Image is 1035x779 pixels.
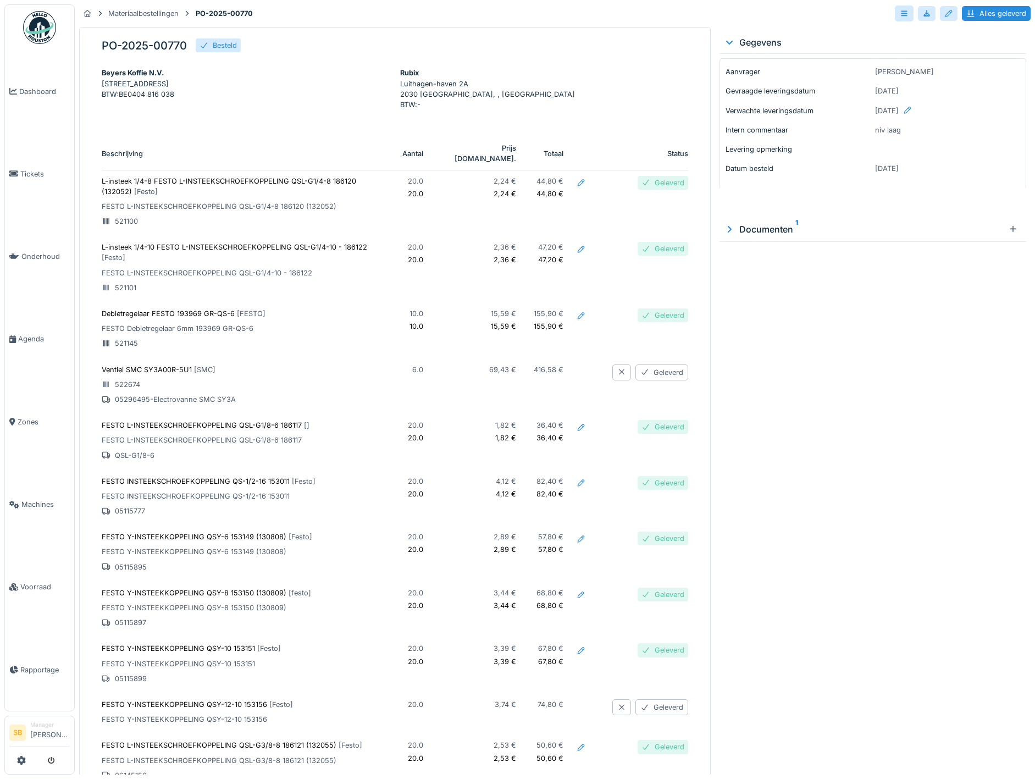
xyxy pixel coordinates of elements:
[5,298,74,380] a: Agenda
[534,420,563,430] p: 36,40 €
[9,725,26,741] li: SB
[400,68,688,78] div: Rubix
[441,176,516,186] p: 2,24 €
[18,334,70,344] span: Agenda
[5,380,74,463] a: Zones
[441,699,516,710] p: 3,74 €
[102,201,385,212] p: FESTO L-INSTEEKSCHROEFKOPPELING QSL-G1/4-8 186120 (132052)
[441,600,516,611] p: 3,44 €
[304,421,309,429] span: [ ]
[269,700,293,709] span: [ Festo ]
[441,255,516,265] p: 2,36 €
[102,89,389,100] p: BTW : BE0404 816 038
[19,86,70,97] span: Dashboard
[402,643,423,654] p: 20.0
[534,433,563,443] p: 36,40 €
[441,656,516,667] p: 3,39 €
[191,8,257,19] strong: PO-2025-00770
[102,68,389,78] div: Beyers Koffie N.V.
[102,450,385,461] p: QSL-G1/8-6
[5,132,74,215] a: Tickets
[30,721,70,744] li: [PERSON_NAME]
[102,476,385,487] p: FESTO INSTEEKSCHROEFKOPPELING QS-1/2-16 153011
[534,532,563,542] p: 57,80 €
[635,699,688,715] div: Geleverd
[441,532,516,542] p: 2,89 €
[20,665,70,675] span: Rapportage
[655,178,684,188] div: Geleverd
[9,721,70,747] a: SB Manager[PERSON_NAME]
[102,394,385,405] p: 05296495-Electrovanne SMC SY3A
[534,600,563,611] p: 68,80 €
[102,546,385,557] p: FESTO Y-INSTEEKKOPPELING QSY-6 153149 (130808)
[289,589,311,597] span: [ festo ]
[441,588,516,598] p: 3,44 €
[213,40,237,51] div: Besteld
[441,489,516,499] p: 4,12 €
[237,310,265,318] span: [ FESTO ]
[724,36,1022,49] div: Gegevens
[726,125,871,135] p: Intern commentaar
[726,106,871,116] p: Verwachte leveringsdatum
[402,364,423,375] p: 6.0
[102,176,385,197] p: L-insteek 1/4-8 FESTO L-INSTEEKSCHROEFKOPPELING QSL-G1/4-8 186120 (132052)
[402,489,423,499] p: 20.0
[102,603,385,613] p: FESTO Y-INSTEEKKOPPELING QSY-8 153150 (130809)
[5,50,74,132] a: Dashboard
[534,255,563,265] p: 47,20 €
[402,600,423,611] p: 20.0
[402,433,423,443] p: 20.0
[102,714,385,725] p: FESTO Y-INSTEEKKOPPELING QSY-12-10 153156
[655,645,684,655] div: Geleverd
[534,189,563,199] p: 44,80 €
[102,39,187,52] h5: PO-2025-00770
[402,189,423,199] p: 20.0
[432,137,525,170] th: Prijs [DOMAIN_NAME].
[5,546,74,628] a: Voorraad
[534,643,563,654] p: 67,80 €
[441,544,516,555] p: 2,89 €
[108,8,179,19] div: Materiaalbestellingen
[339,741,362,749] span: [ Festo ]
[875,67,1020,77] p: [PERSON_NAME]
[534,476,563,487] p: 82,40 €
[441,364,516,375] p: 69,43 €
[402,532,423,542] p: 20.0
[441,242,516,252] p: 2,36 €
[402,255,423,265] p: 20.0
[289,533,312,541] span: [ Festo ]
[635,364,688,380] div: Geleverd
[102,588,385,598] p: FESTO Y-INSTEEKKOPPELING QSY-8 153150 (130809)
[402,753,423,764] p: 20.0
[102,79,389,89] p: [STREET_ADDRESS]
[394,137,432,170] th: Aantal
[875,163,1020,174] p: [DATE]
[441,433,516,443] p: 1,82 €
[795,223,798,236] sup: 1
[534,740,563,750] p: 50,60 €
[534,176,563,186] p: 44,80 €
[23,11,56,44] img: Badge_color-CXgf-gQk.svg
[962,6,1031,21] div: Alles geleverd
[102,532,385,542] p: FESTO Y-INSTEEKKOPPELING QSY-6 153149 (130808)
[102,491,385,501] p: FESTO INSTEEKSCHROEFKOPPELING QS-1/2-16 153011
[5,216,74,298] a: Onderhoud
[402,699,423,710] p: 20.0
[21,251,70,262] span: Onderhoud
[102,562,385,572] p: 05115895
[102,643,385,654] p: FESTO Y-INSTEEKKOPPELING QSY-10 153151
[534,753,563,764] p: 50,60 €
[655,589,684,600] div: Geleverd
[534,321,563,332] p: 155,90 €
[534,699,563,710] p: 74,80 €
[402,476,423,487] p: 20.0
[441,321,516,332] p: 15,59 €
[102,673,385,684] p: 05115899
[441,420,516,430] p: 1,82 €
[726,163,871,174] p: Datum besteld
[441,308,516,319] p: 15,59 €
[402,544,423,555] p: 20.0
[402,321,423,332] p: 10.0
[400,79,688,100] p: Luithagen-haven 2A 2030 [GEOGRAPHIC_DATA], , [GEOGRAPHIC_DATA]
[402,242,423,252] p: 20.0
